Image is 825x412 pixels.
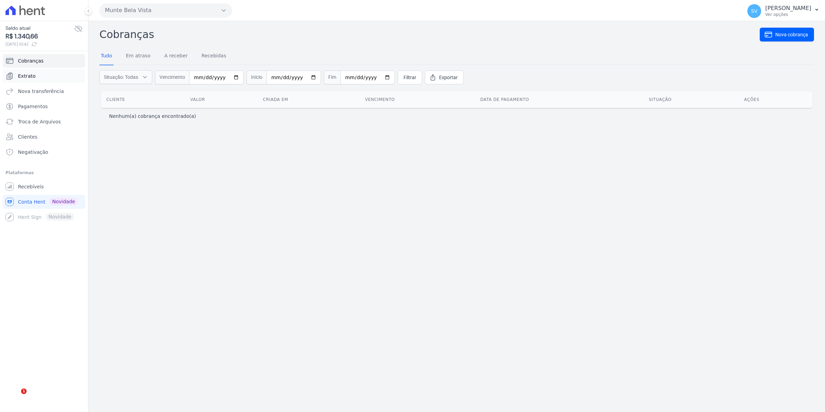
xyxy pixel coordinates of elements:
th: Ações [739,91,813,108]
a: A receber [163,47,189,65]
nav: Sidebar [6,54,82,224]
span: Conta Hent [18,198,45,205]
a: Filtrar [398,71,422,84]
th: Data de pagamento [475,91,643,108]
span: Extrato [18,73,36,79]
span: Situação: Todas [104,74,138,81]
p: [PERSON_NAME] [765,5,811,12]
span: Início [246,71,266,84]
th: Cliente [101,91,185,108]
span: Vencimento [155,71,189,84]
a: Nova cobrança [760,28,814,41]
a: Tudo [99,47,114,65]
p: Ver opções [765,12,811,17]
span: Recebíveis [18,183,44,190]
p: Nenhum(a) cobrança encontrado(a) [109,113,196,120]
span: 1 [21,388,27,394]
th: Criada em [258,91,360,108]
span: R$ 1.340,66 [6,32,74,41]
a: Recebidas [200,47,228,65]
a: Clientes [3,130,85,144]
a: Nova transferência [3,84,85,98]
th: Vencimento [359,91,475,108]
th: Situação [643,91,739,108]
span: Clientes [18,133,37,140]
button: Situação: Todas [99,70,152,84]
a: Troca de Arquivos [3,115,85,129]
span: Troca de Arquivos [18,118,61,125]
a: Exportar [425,71,464,84]
span: Negativação [18,149,48,156]
a: Recebíveis [3,180,85,194]
span: Saldo atual [6,25,74,32]
a: Cobranças [3,54,85,68]
div: Plataformas [6,169,82,177]
span: Exportar [439,74,458,81]
span: Fim [324,71,340,84]
a: Extrato [3,69,85,83]
span: Cobranças [18,57,43,64]
th: Valor [185,91,258,108]
a: Conta Hent Novidade [3,195,85,209]
span: Pagamentos [18,103,48,110]
iframe: Intercom live chat [7,388,23,405]
button: Munte Bela Vista [99,3,232,17]
span: Filtrar [404,74,416,81]
span: Nova cobrança [775,31,808,38]
h2: Cobranças [99,27,760,42]
button: SV [PERSON_NAME] Ver opções [742,1,825,21]
a: Negativação [3,145,85,159]
span: [DATE] 10:42 [6,41,74,47]
a: Em atraso [125,47,152,65]
span: Nova transferência [18,88,64,95]
span: Novidade [49,198,78,205]
span: SV [751,9,757,13]
a: Pagamentos [3,100,85,113]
